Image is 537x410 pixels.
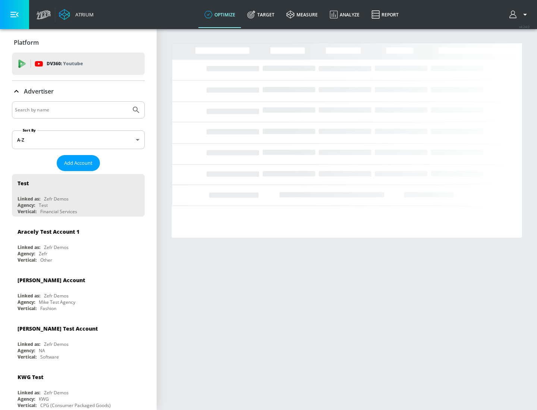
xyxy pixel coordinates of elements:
div: [PERSON_NAME] Test AccountLinked as:Zefr DemosAgency:NAVertical:Software [12,319,145,362]
div: Zefr Demos [44,389,69,396]
div: CPG (Consumer Packaged Goods) [40,402,111,409]
div: KWG [39,396,49,402]
div: TestLinked as:Zefr DemosAgency:TestVertical:Financial Services [12,174,145,217]
div: Linked as: [18,196,40,202]
a: measure [280,1,324,28]
a: Analyze [324,1,365,28]
div: Linked as: [18,244,40,250]
div: Aracely Test Account 1Linked as:Zefr DemosAgency:ZefrVertical:Other [12,223,145,265]
div: Advertiser [12,81,145,102]
div: Linked as: [18,389,40,396]
div: Test [18,180,29,187]
div: Agency: [18,202,35,208]
a: Report [365,1,405,28]
div: Zefr Demos [44,293,69,299]
div: [PERSON_NAME] Test Account [18,325,98,332]
a: Target [241,1,280,28]
div: Test [39,202,48,208]
div: Vertical: [18,354,37,360]
div: Vertical: [18,208,37,215]
div: Linked as: [18,341,40,347]
p: DV360: [47,60,83,68]
button: Add Account [57,155,100,171]
div: Agency: [18,250,35,257]
div: A-Z [12,130,145,149]
div: Fashion [40,305,56,312]
div: NA [39,347,45,354]
p: Platform [14,38,39,47]
div: KWG Test [18,373,43,381]
div: Financial Services [40,208,77,215]
div: [PERSON_NAME] AccountLinked as:Zefr DemosAgency:Mike Test AgencyVertical:Fashion [12,271,145,313]
div: Mike Test Agency [39,299,75,305]
div: Vertical: [18,402,37,409]
div: Zefr Demos [44,244,69,250]
div: Other [40,257,52,263]
div: Agency: [18,396,35,402]
div: Zefr [39,250,47,257]
span: v 4.24.0 [519,25,530,29]
div: Agency: [18,347,35,354]
label: Sort By [21,128,37,133]
div: Vertical: [18,257,37,263]
div: Aracely Test Account 1 [18,228,79,235]
span: Add Account [64,159,92,167]
div: DV360: Youtube [12,53,145,75]
p: Youtube [63,60,83,67]
div: Atrium [72,11,94,18]
a: Atrium [59,9,94,20]
p: Advertiser [24,87,54,95]
div: Agency: [18,299,35,305]
div: Zefr Demos [44,341,69,347]
div: Platform [12,32,145,53]
div: Software [40,354,59,360]
a: optimize [198,1,241,28]
div: [PERSON_NAME] Account [18,277,85,284]
div: Linked as: [18,293,40,299]
div: Vertical: [18,305,37,312]
input: Search by name [15,105,128,115]
div: Zefr Demos [44,196,69,202]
